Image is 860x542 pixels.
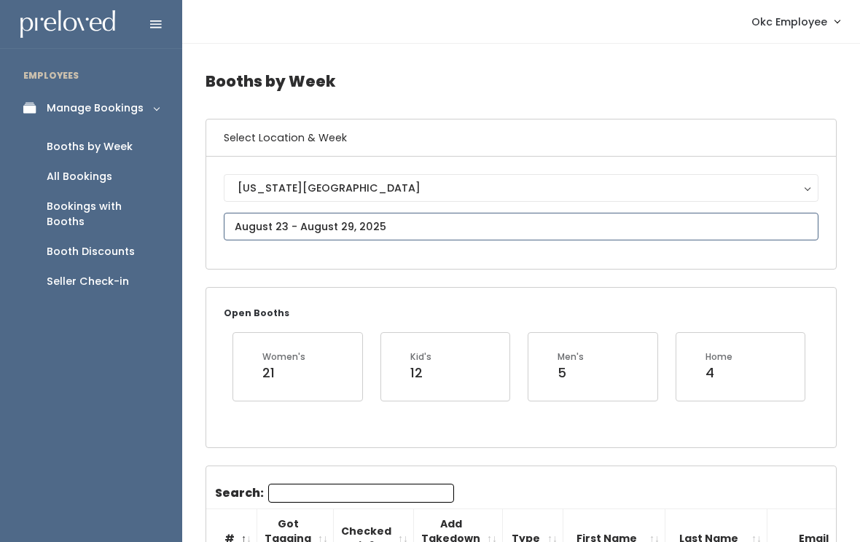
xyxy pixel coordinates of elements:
a: Okc Employee [737,6,854,37]
button: [US_STATE][GEOGRAPHIC_DATA] [224,174,818,202]
div: 21 [262,364,305,382]
div: Home [705,350,732,364]
div: Women's [262,350,305,364]
div: Booth Discounts [47,244,135,259]
input: August 23 - August 29, 2025 [224,213,818,240]
small: Open Booths [224,307,289,319]
div: Men's [558,350,584,364]
div: Seller Check-in [47,274,129,289]
div: All Bookings [47,169,112,184]
div: [US_STATE][GEOGRAPHIC_DATA] [238,180,805,196]
div: 5 [558,364,584,382]
label: Search: [215,484,454,503]
div: Kid's [410,350,431,364]
h6: Select Location & Week [206,119,836,157]
div: Booths by Week [47,139,133,154]
div: 4 [705,364,732,382]
div: 12 [410,364,431,382]
input: Search: [268,484,454,503]
img: preloved logo [20,10,115,39]
div: Manage Bookings [47,101,144,116]
div: Bookings with Booths [47,199,159,229]
span: Okc Employee [751,14,827,30]
h4: Booths by Week [206,61,837,101]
